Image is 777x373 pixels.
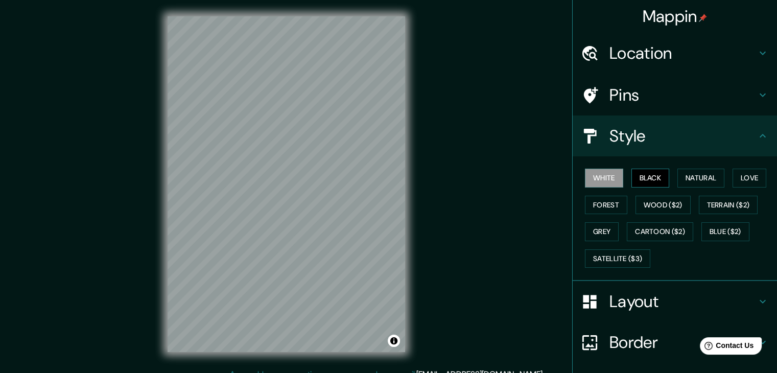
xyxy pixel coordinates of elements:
img: pin-icon.png [699,14,707,22]
button: Forest [585,196,627,215]
h4: Border [609,332,757,353]
button: Black [631,169,670,188]
div: Border [573,322,777,363]
h4: Style [609,126,757,146]
button: Blue ($2) [701,222,749,241]
div: Pins [573,75,777,115]
iframe: Help widget launcher [686,333,766,362]
button: Cartoon ($2) [627,222,693,241]
button: Terrain ($2) [699,196,758,215]
button: Toggle attribution [388,335,400,347]
button: White [585,169,623,188]
button: Grey [585,222,619,241]
h4: Mappin [643,6,708,27]
button: Wood ($2) [635,196,691,215]
button: Satellite ($3) [585,249,650,268]
h4: Pins [609,85,757,105]
canvas: Map [168,16,405,352]
button: Natural [677,169,724,188]
button: Love [733,169,766,188]
div: Layout [573,281,777,322]
div: Style [573,115,777,156]
h4: Location [609,43,757,63]
h4: Layout [609,291,757,312]
div: Location [573,33,777,74]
